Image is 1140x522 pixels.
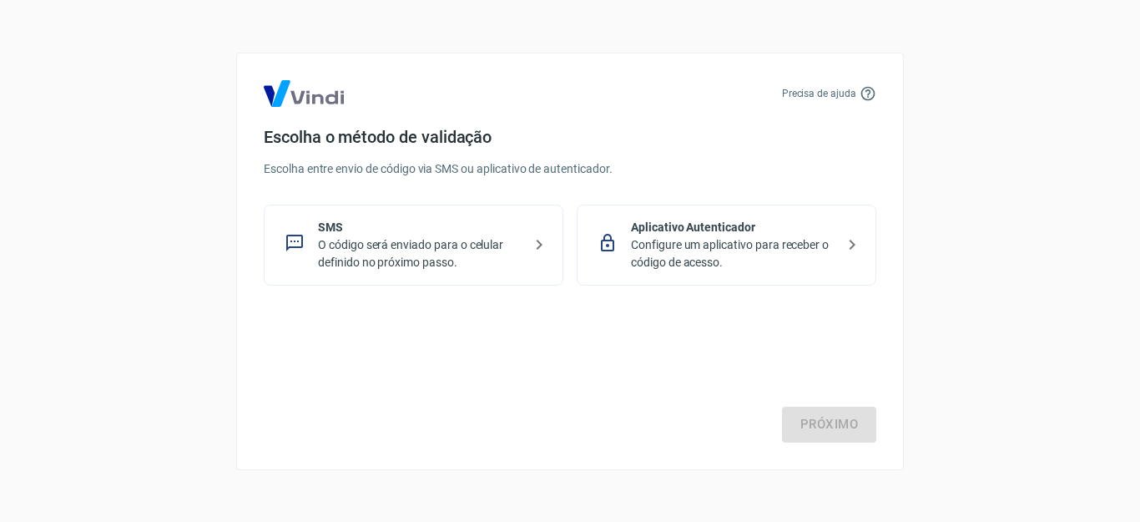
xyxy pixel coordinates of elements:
div: SMSO código será enviado para o celular definido no próximo passo. [264,205,563,286]
img: Logo Vind [264,80,344,107]
p: O código será enviado para o celular definido no próximo passo. [318,236,522,271]
p: Escolha entre envio de código via SMS ou aplicativo de autenticador. [264,160,876,178]
p: SMS [318,219,522,236]
div: Aplicativo AutenticadorConfigure um aplicativo para receber o código de acesso. [577,205,876,286]
p: Precisa de ajuda [782,86,856,101]
h4: Escolha o método de validação [264,127,876,147]
p: Configure um aplicativo para receber o código de acesso. [631,236,835,271]
p: Aplicativo Autenticador [631,219,835,236]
